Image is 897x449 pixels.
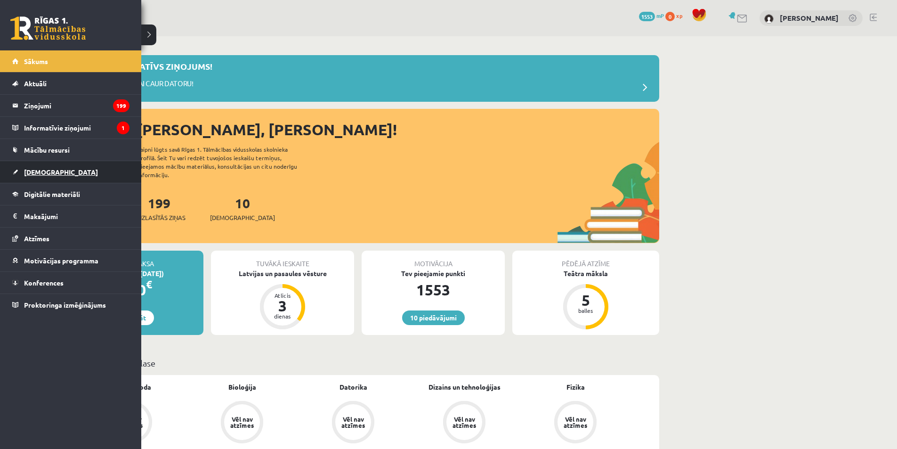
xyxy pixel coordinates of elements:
[12,272,129,294] a: Konferences
[137,118,659,141] div: [PERSON_NAME], [PERSON_NAME]!
[210,213,275,222] span: [DEMOGRAPHIC_DATA]
[24,278,64,287] span: Konferences
[780,13,839,23] a: [PERSON_NAME]
[24,205,129,227] legend: Maksājumi
[656,12,664,19] span: mP
[228,382,256,392] a: Bioloģija
[137,145,314,179] div: Laipni lūgts savā Rīgas 1. Tālmācības vidusskolas skolnieka profilā. Šeit Tu vari redzēt tuvojošo...
[339,382,367,392] a: Datorika
[362,278,505,301] div: 1553
[665,12,675,21] span: 0
[362,269,505,278] div: Tev pieejamie punkti
[24,168,98,176] span: [DEMOGRAPHIC_DATA]
[12,139,129,161] a: Mācību resursi
[12,117,129,139] a: Informatīvie ziņojumi1
[24,57,48,65] span: Sākums
[186,401,298,445] a: Vēl nav atzīmes
[409,401,520,445] a: Vēl nav atzīmes
[268,298,297,313] div: 3
[665,12,687,19] a: 0 xp
[572,308,600,313] div: balles
[268,313,297,319] div: dienas
[562,416,589,428] div: Vēl nav atzīmes
[298,401,409,445] a: Vēl nav atzīmes
[12,294,129,316] a: Proktoringa izmēģinājums
[12,95,129,116] a: Ziņojumi199
[512,269,659,331] a: Teātra māksla 5 balles
[676,12,682,19] span: xp
[362,251,505,269] div: Motivācija
[229,416,255,428] div: Vēl nav atzīmes
[146,278,152,291] span: €
[639,12,655,21] span: 1553
[24,301,106,309] span: Proktoringa izmēģinājums
[12,50,129,72] a: Sākums
[512,251,659,269] div: Pēdējā atzīme
[340,416,366,428] div: Vēl nav atzīmes
[75,60,212,73] p: Jauns informatīvs ziņojums!
[12,73,129,94] a: Aktuāli
[268,293,297,298] div: Atlicis
[211,269,354,278] div: Latvijas un pasaules vēsture
[520,401,631,445] a: Vēl nav atzīmes
[113,99,129,112] i: 199
[24,190,80,198] span: Digitālie materiāli
[12,228,129,249] a: Atzīmes
[12,250,129,271] a: Motivācijas programma
[428,382,501,392] a: Dizains un tehnoloģijas
[764,14,774,24] img: Tamāra Māra Rīdere
[24,79,47,88] span: Aktuāli
[639,12,664,19] a: 1553 mP
[117,122,129,134] i: 1
[24,146,70,154] span: Mācību resursi
[24,95,129,116] legend: Ziņojumi
[12,161,129,183] a: [DEMOGRAPHIC_DATA]
[133,195,186,222] a: 199Neizlasītās ziņas
[402,310,465,325] a: 10 piedāvājumi
[133,213,186,222] span: Neizlasītās ziņas
[24,117,129,139] legend: Informatīvie ziņojumi
[12,205,129,227] a: Maksājumi
[211,251,354,269] div: Tuvākā ieskaite
[61,60,655,97] a: Jauns informatīvs ziņojums! Ieskaites drīkst pildīt TIKAI CAUR DATORU!
[12,183,129,205] a: Digitālie materiāli
[210,195,275,222] a: 10[DEMOGRAPHIC_DATA]
[211,269,354,331] a: Latvijas un pasaules vēsture Atlicis 3 dienas
[572,293,600,308] div: 5
[10,16,86,40] a: Rīgas 1. Tālmācības vidusskola
[512,269,659,278] div: Teātra māksla
[24,256,98,265] span: Motivācijas programma
[60,357,655,369] p: Mācību plāns 8.a JK klase
[566,382,585,392] a: Fizika
[451,416,477,428] div: Vēl nav atzīmes
[24,234,49,243] span: Atzīmes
